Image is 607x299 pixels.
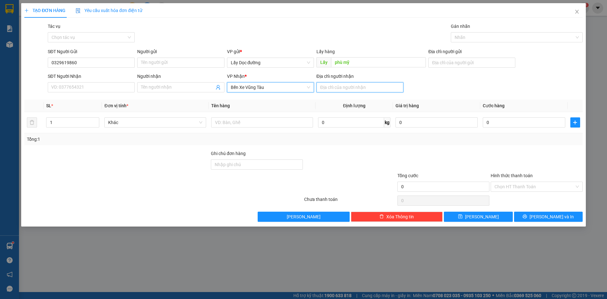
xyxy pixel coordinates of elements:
span: [PERSON_NAME] và In [530,213,574,220]
span: close [574,9,579,14]
span: user-add [216,85,221,90]
input: 0 [395,117,478,128]
label: Tác vụ [48,24,60,29]
span: Đơn vị tính [104,103,128,108]
input: Ghi chú đơn hàng [211,159,303,170]
span: VP Nhận [227,74,245,79]
div: Địa chỉ người nhận [316,73,403,80]
span: SL [46,103,51,108]
span: Giá trị hàng [395,103,419,108]
button: save[PERSON_NAME] [444,212,512,222]
img: icon [76,8,81,13]
div: Người gửi [137,48,224,55]
span: Yêu cầu xuất hóa đơn điện tử [76,8,142,13]
span: plus [571,120,580,125]
span: Khác [108,118,202,127]
span: Lấy hàng [316,49,335,54]
span: TẠO ĐƠN HÀNG [24,8,65,13]
span: Bến Xe Vũng Tàu [231,83,310,92]
span: Cước hàng [483,103,505,108]
span: save [458,214,463,219]
span: [PERSON_NAME] [287,213,321,220]
label: Hình thức thanh toán [491,173,533,178]
span: Lấy Dọc đường [231,58,310,67]
span: Tổng cước [397,173,418,178]
button: Close [568,3,586,21]
input: Dọc đường [331,57,426,67]
span: delete [379,214,384,219]
div: SĐT Người Gửi [48,48,135,55]
button: delete [27,117,37,128]
div: VP gửi [227,48,314,55]
span: printer [523,214,527,219]
div: Chưa thanh toán [303,196,397,207]
input: VD: Bàn, Ghế [211,117,313,128]
span: Lấy [316,57,331,67]
input: Địa chỉ của người nhận [316,82,403,92]
button: [PERSON_NAME] [258,212,350,222]
span: [PERSON_NAME] [465,213,499,220]
button: plus [570,117,580,128]
button: printer[PERSON_NAME] và In [514,212,583,222]
span: Xóa Thông tin [386,213,414,220]
span: kg [384,117,390,128]
label: Gán nhãn [451,24,470,29]
span: plus [24,8,29,13]
div: Người nhận [137,73,224,80]
button: deleteXóa Thông tin [351,212,443,222]
input: Địa chỉ của người gửi [428,58,515,68]
div: Tổng: 1 [27,136,234,143]
label: Ghi chú đơn hàng [211,151,246,156]
span: Tên hàng [211,103,230,108]
div: Địa chỉ người gửi [428,48,515,55]
span: Định lượng [343,103,365,108]
div: SĐT Người Nhận [48,73,135,80]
